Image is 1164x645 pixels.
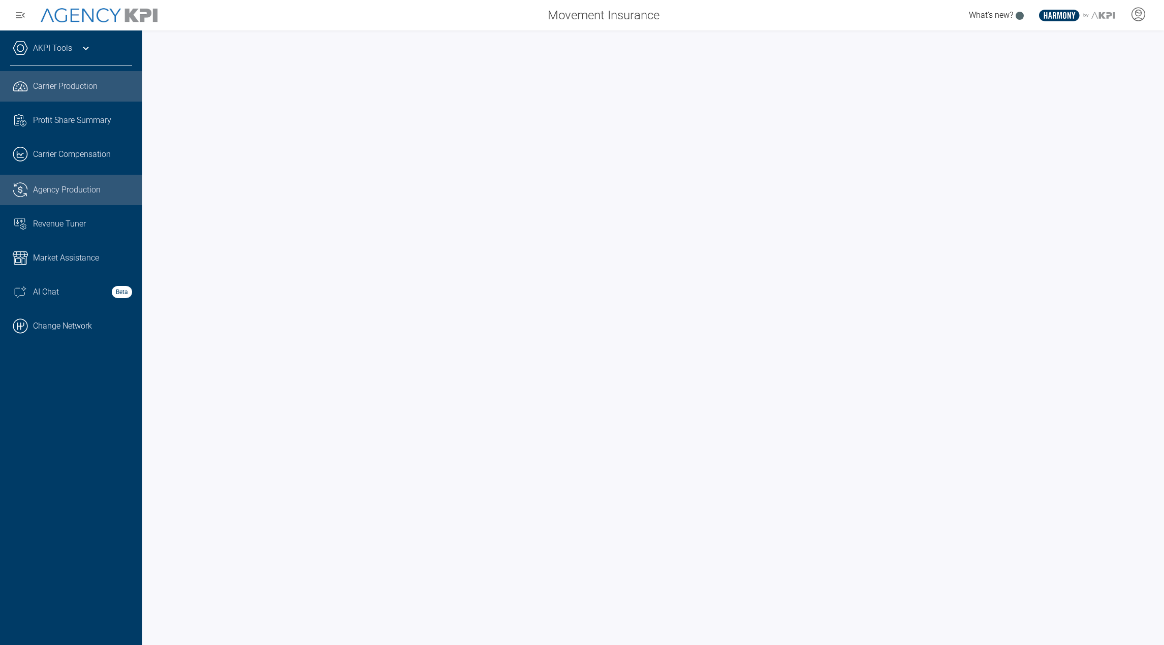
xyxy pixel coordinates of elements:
span: Carrier Compensation [33,148,111,160]
span: Agency Production [33,184,101,196]
span: Market Assistance [33,252,99,264]
img: AgencyKPI [41,8,158,23]
span: What's new? [969,10,1013,20]
span: Movement Insurance [548,6,659,24]
a: AKPI Tools [33,42,72,54]
span: Revenue Tuner [33,218,86,230]
span: AI Chat [33,286,59,298]
strong: Beta [112,286,132,298]
span: Profit Share Summary [33,114,111,126]
span: Carrier Production [33,80,98,92]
